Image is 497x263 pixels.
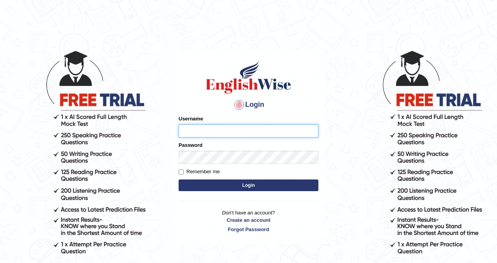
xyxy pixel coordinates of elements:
[204,60,293,95] img: Logo of English Wise sign in for intelligent practice with AI
[179,115,203,122] label: Username
[179,168,220,176] label: Remember me
[179,216,318,224] a: Create an account
[179,141,202,149] label: Password
[179,169,184,174] input: Remember me
[179,99,318,111] h4: Login
[179,226,318,233] a: Forgot Password
[179,179,318,191] button: Login
[179,209,318,233] p: Don't have an account?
